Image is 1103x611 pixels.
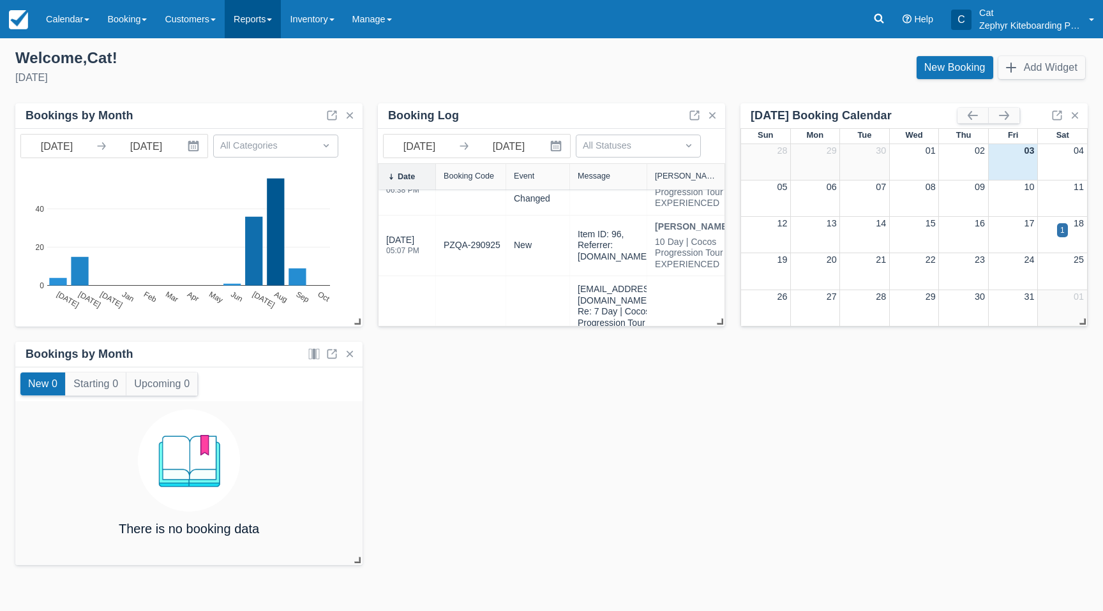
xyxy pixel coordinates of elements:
a: 22 [926,254,936,265]
div: Bookings by Month [26,347,133,362]
div: [DATE] Booking Calendar [751,108,957,123]
span: Help [914,14,933,24]
a: 17 [1024,218,1035,228]
a: 13 [827,218,837,228]
input: Start Date [384,135,455,158]
a: 23 [975,254,985,265]
a: 29 [926,291,936,302]
a: 05 [777,182,787,192]
div: 05:07 PM [386,247,419,254]
button: Upcoming 0 [126,372,197,395]
img: checkfront-main-nav-mini-logo.png [9,10,28,29]
a: 09 [975,182,985,192]
div: Bookings by Month [26,108,133,123]
span: Thu [956,130,972,140]
div: Event [514,172,534,180]
a: 07 [876,182,886,192]
span: Sun [758,130,773,140]
span: Dropdown icon [682,139,695,152]
i: Help [903,15,912,24]
div: [DATE] [15,70,541,85]
div: 10 Day | Cocos Progression Tour - EXPERIENCED [655,237,730,270]
div: 10 Day | Cocos Progression Tour - EXPERIENCED [655,175,730,209]
a: PZQA-290925 [444,239,500,252]
div: C [951,10,972,30]
div: [EMAIL_ADDRESS][DOMAIN_NAME], Re: 7 Day | Cocos Progression Tour - EXPERIENCED, Zephyr Merchandis... [578,284,657,452]
input: End Date [110,135,182,158]
a: 15 [926,218,936,228]
input: Start Date [21,135,93,158]
div: Item ID: 96, Referrer: [DOMAIN_NAME] [578,229,649,263]
strong: [PERSON_NAME] [655,221,730,232]
img: booking.png [138,409,240,512]
div: [DATE] [386,233,419,262]
a: 08 [926,182,936,192]
div: [PERSON_NAME]/Item [655,172,717,180]
a: 11 [1074,182,1084,192]
a: 28 [876,291,886,302]
a: New Booking [917,56,993,79]
span: Fri [1008,130,1019,140]
button: Interact with the calendar and add the check-in date for your trip. [182,135,207,158]
a: 19 [777,254,787,265]
a: 06 [827,182,837,192]
input: End Date [473,135,544,158]
p: Zephyr Kiteboarding Pty Ltd [979,19,1081,32]
span: Tue [857,130,871,140]
h4: There is no booking data [119,522,259,536]
a: 20 [827,254,837,265]
a: 18 [1074,218,1084,228]
a: 03 [1024,145,1035,156]
button: Add Widget [998,56,1085,79]
div: 1 [1060,225,1065,236]
p: Cat [979,6,1081,19]
span: Wed [905,130,922,140]
a: 21 [876,254,886,265]
a: 27 [827,291,837,302]
div: 06:38 PM [386,186,419,194]
a: 01 [1074,291,1084,302]
div: Booking Code [444,172,494,180]
a: 02 [975,145,985,156]
a: 24 [1024,254,1035,265]
div: Booking Log [388,108,459,123]
a: 30 [975,291,985,302]
a: 16 [975,218,985,228]
a: 10 [1024,182,1035,192]
a: 31 [1024,291,1035,302]
div: Welcome , Cat ! [15,48,541,68]
span: new [514,240,532,250]
span: Sat [1056,130,1069,140]
span: Dropdown icon [320,139,333,152]
a: 25 [1074,254,1084,265]
a: 12 [777,218,787,228]
a: 26 [777,291,787,302]
a: 30 [876,145,886,156]
a: 01 [926,145,936,156]
button: Interact with the calendar and add the check-in date for your trip. [544,135,570,158]
div: Date [398,172,415,181]
span: Mon [807,130,824,140]
a: 04 [1074,145,1084,156]
a: 14 [876,218,886,228]
button: New 0 [20,372,65,395]
div: Message [578,172,610,180]
button: Starting 0 [66,372,126,395]
a: 29 [827,145,837,156]
a: 28 [777,145,787,156]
